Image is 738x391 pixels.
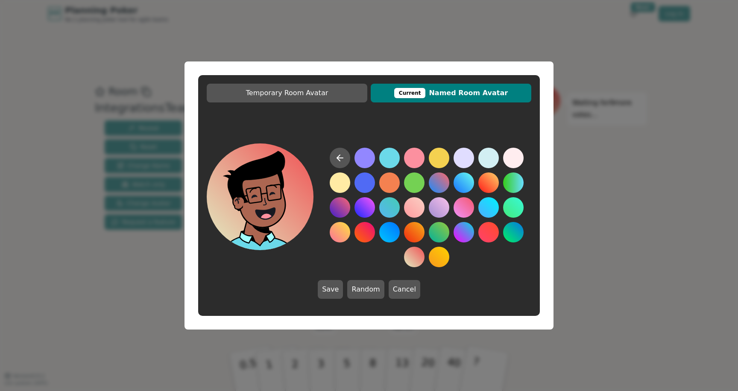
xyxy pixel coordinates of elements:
[318,280,343,299] button: Save
[211,88,363,98] span: Temporary Room Avatar
[389,280,420,299] button: Cancel
[371,84,531,102] button: CurrentNamed Room Avatar
[347,280,384,299] button: Random
[375,88,527,98] span: Named Room Avatar
[207,84,367,102] button: Temporary Room Avatar
[394,88,426,98] div: This avatar will be displayed in dedicated rooms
